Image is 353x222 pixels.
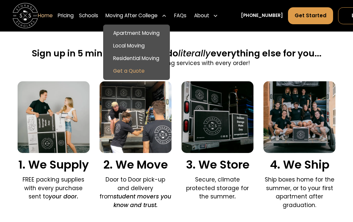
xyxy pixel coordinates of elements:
em: student movers you know and trust. [113,192,172,209]
div: About [194,12,209,20]
h3: 4. We Ship [263,158,335,172]
em: . [235,192,236,200]
div: Moving After College [103,7,169,25]
p: Ship boxes home for the summer, or to your first apartment after graduation. [263,176,335,210]
a: Pricing [58,7,74,25]
p: Door to Door pick-up and delivery from [100,176,172,210]
p: Secure, climate protected storage for the summer [181,176,253,201]
div: Moving After College [106,12,158,20]
p: FREE packing supplies with every purchase sent to [18,176,90,201]
img: Storage Scholars main logo [13,3,38,29]
h3: 1. We Supply [18,158,90,172]
a: FAQs [174,7,186,25]
h3: 3. We Store [181,158,253,172]
a: Schools [79,7,98,25]
h3: 2. We Move [100,158,172,172]
a: Home [38,7,53,25]
span: literally [178,47,211,59]
a: Residential Moving [106,52,167,65]
img: Door to door pick and delivery. [100,81,172,153]
img: We supply packing materials. [18,81,90,153]
a: Get a Quote [106,65,167,78]
a: [PHONE_NUMBER] [241,13,283,19]
a: Local Moving [106,40,167,52]
img: We ship your belongings. [263,81,335,153]
img: We store your boxes. [181,81,253,153]
a: Apartment Moving [106,27,167,40]
p: We provide the following services with every order! [32,59,321,68]
div: About [191,7,221,25]
em: your door. [49,192,78,200]
h2: Sign up in 5 minutes and we'll do everything else for you... [32,48,321,59]
a: Get Started [288,7,333,24]
nav: Moving After College [103,25,170,80]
